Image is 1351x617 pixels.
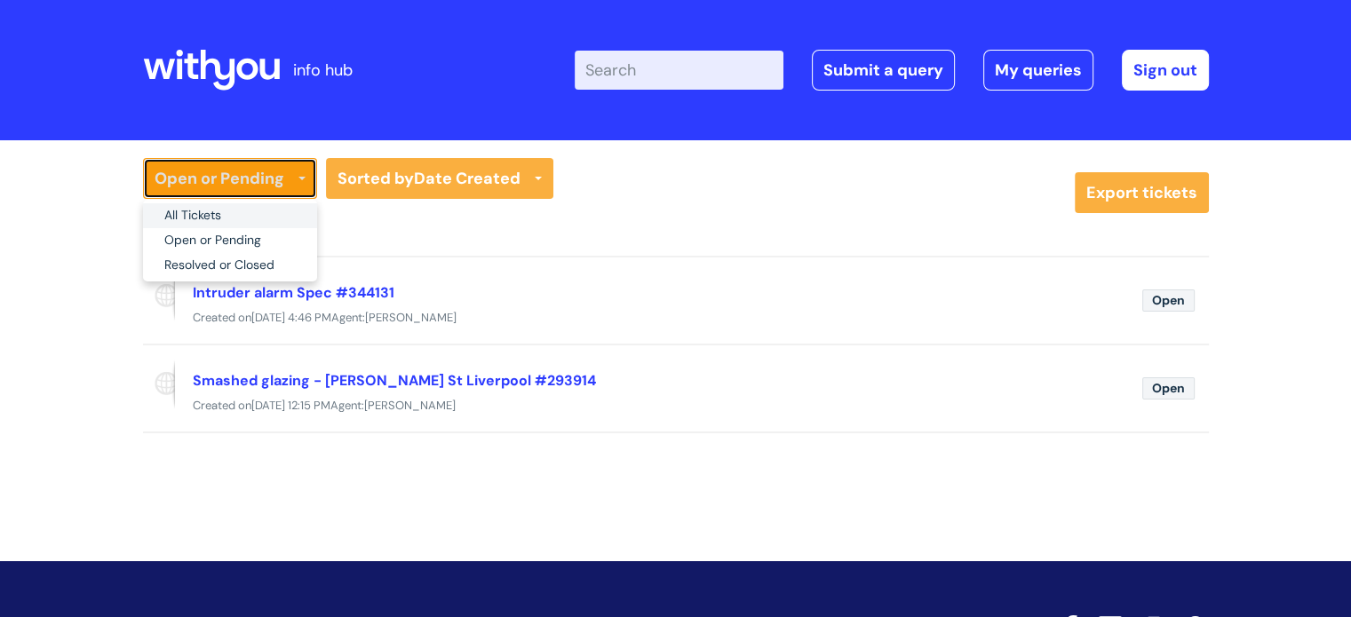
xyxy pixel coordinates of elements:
[251,310,331,325] span: [DATE] 4:46 PM
[1122,50,1209,91] a: Sign out
[365,310,457,325] span: [PERSON_NAME]
[143,158,317,199] a: Open or Pending
[575,51,783,90] input: Search
[143,272,175,321] span: Reported via portal
[143,253,317,278] a: Resolved or Closed
[1142,377,1195,399] span: Open
[143,395,1209,417] div: Created on Agent:
[293,56,353,84] p: info hub
[812,50,955,91] a: Submit a query
[251,398,330,413] span: [DATE] 12:15 PM
[143,360,175,409] span: Reported via portal
[143,203,317,228] a: All Tickets
[193,371,596,390] a: Smashed glazing - [PERSON_NAME] St Liverpool #293914
[326,158,553,199] a: Sorted byDate Created
[193,283,394,302] a: Intruder alarm Spec #344131
[364,398,456,413] span: [PERSON_NAME]
[143,228,317,253] a: Open or Pending
[1142,289,1195,312] span: Open
[143,307,1209,329] div: Created on Agent:
[414,168,521,189] b: Date Created
[575,50,1209,91] div: | -
[1075,172,1209,213] a: Export tickets
[983,50,1093,91] a: My queries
